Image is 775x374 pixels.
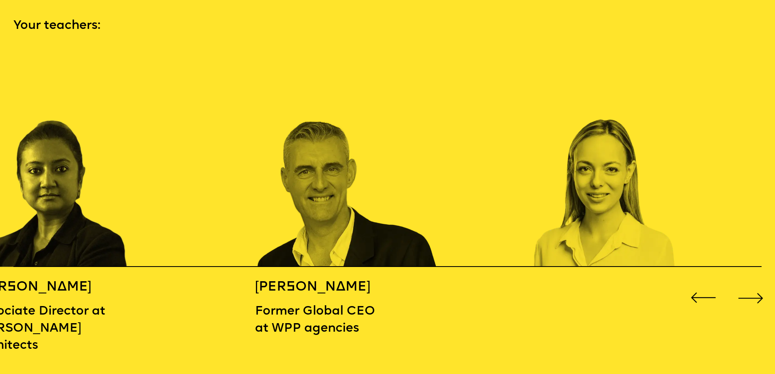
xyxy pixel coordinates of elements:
[255,279,395,296] h5: [PERSON_NAME]
[13,17,762,35] p: Your teachers:
[534,50,720,267] div: 4 / 16
[735,282,766,313] div: Next slide
[255,50,441,267] div: 3 / 16
[255,303,395,337] p: Former Global CEO at WPP agencies
[688,282,719,313] div: Previous slide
